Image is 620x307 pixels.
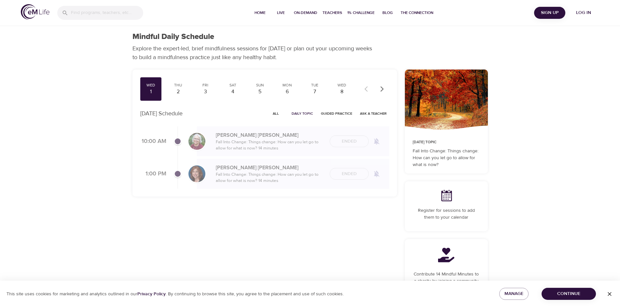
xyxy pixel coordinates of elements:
[132,32,214,42] h1: Mindful Daily Schedule
[266,109,286,119] button: All
[273,9,289,16] span: Live
[571,9,597,17] span: Log in
[21,4,49,19] img: logo
[252,88,268,96] div: 5
[252,83,268,88] div: Sun
[132,44,377,62] p: Explore the expert-led, brief mindfulness sessions for [DATE] or plan out your upcoming weeks to ...
[294,9,317,16] span: On-Demand
[534,7,565,19] button: Sign Up
[547,290,591,298] span: Continue
[357,109,389,119] button: Ask a Teacher
[504,290,523,298] span: Manage
[360,110,387,117] span: Ask a Teacher
[140,170,166,178] p: 1:00 PM
[137,291,166,297] a: Privacy Policy
[188,165,205,182] img: Elaine_Smookler-min.jpg
[216,164,324,172] p: [PERSON_NAME] [PERSON_NAME]
[292,110,313,117] span: Daily Topic
[369,134,384,149] span: Remind me when a class goes live every Wednesday at 10:00 AM
[334,83,350,88] div: Wed
[143,88,159,96] div: 1
[279,88,296,96] div: 6
[321,110,352,117] span: Guided Practice
[413,271,480,291] p: Contribute 14 Mindful Minutes to a charity by joining a community and completing this program.
[318,109,355,119] button: Guided Practice
[380,9,395,16] span: Blog
[334,88,350,96] div: 8
[499,288,529,300] button: Manage
[279,83,296,88] div: Mon
[216,172,324,184] p: Fall Into Change: Things change: How can you let go to allow for what is now? · 14 minutes
[413,148,480,168] p: Fall Into Change: Things change: How can you let go to allow for what is now?
[347,9,375,16] span: 1% Challenge
[225,83,241,88] div: Sat
[537,9,563,17] span: Sign Up
[140,109,183,118] p: [DATE] Schedule
[401,9,433,16] span: The Connection
[140,137,166,146] p: 10:00 AM
[225,88,241,96] div: 4
[188,133,205,150] img: Bernice_Moore_min.jpg
[143,83,159,88] div: Wed
[323,9,342,16] span: Teachers
[307,83,323,88] div: Tue
[216,131,324,139] p: [PERSON_NAME] [PERSON_NAME]
[170,83,186,88] div: Thu
[307,88,323,96] div: 7
[252,9,268,16] span: Home
[216,139,324,152] p: Fall Into Change: Things change: How can you let go to allow for what is now? · 14 minutes
[289,109,316,119] button: Daily Topic
[197,88,214,96] div: 3
[568,7,599,19] button: Log in
[369,166,384,182] span: Remind me when a class goes live every Wednesday at 1:00 PM
[71,6,143,20] input: Find programs, teachers, etc...
[197,83,214,88] div: Fri
[413,139,480,145] p: [DATE] Topic
[268,110,284,117] span: All
[413,207,480,221] p: Register for sessions to add them to your calendar
[170,88,186,96] div: 2
[542,288,596,300] button: Continue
